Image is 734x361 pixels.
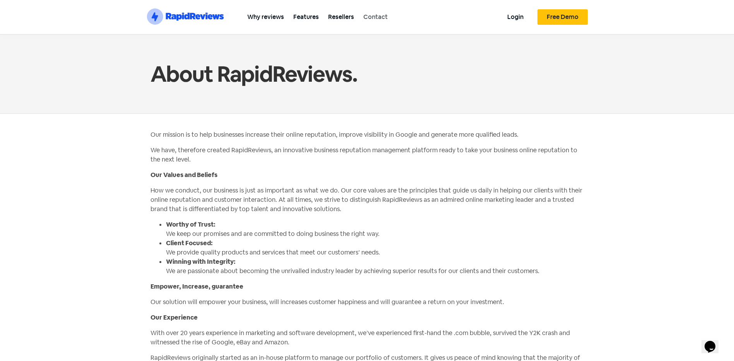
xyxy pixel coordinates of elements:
a: Contact [359,8,392,26]
p: How we conduct, our business is just as important as what we do. Our core values are the principl... [151,186,584,214]
a: Free Demo [537,9,588,25]
a: Features [289,8,323,26]
iframe: chat widget [701,330,726,353]
b: Empower, Increase, guarantee [151,282,243,291]
h2: About RapidReviews. [151,63,363,85]
b: Client Focused: [166,239,213,247]
b: Our Values and Beliefs [151,171,217,179]
p: Our mission is to help businesses increase their online reputation, improve visibility in Google ... [151,130,584,139]
b: Our Experience [151,313,198,321]
p: Our solution will empower your business, will increases customer happiness and will guarantee a r... [151,297,584,307]
a: Why reviews [243,8,289,26]
a: Resellers [323,8,359,26]
li: We provide quality products and services that meet our customers’ needs. [166,239,584,257]
b: Winning with Integrity: [166,258,236,266]
a: Login [503,8,528,26]
li: We keep our promises and are committed to doing business the right way. [166,220,584,239]
p: We have, therefore created RapidReviews, an innovative business reputation management platform re... [151,146,584,164]
b: Worthy of Trust: [166,220,216,229]
p: With over 20 years experience in marketing and software development, we’ve experienced first-hand... [151,328,584,347]
li: We are passionate about becoming the unrivalled industry leader by achieving superior results for... [166,257,584,276]
span: Free Demo [547,14,578,20]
